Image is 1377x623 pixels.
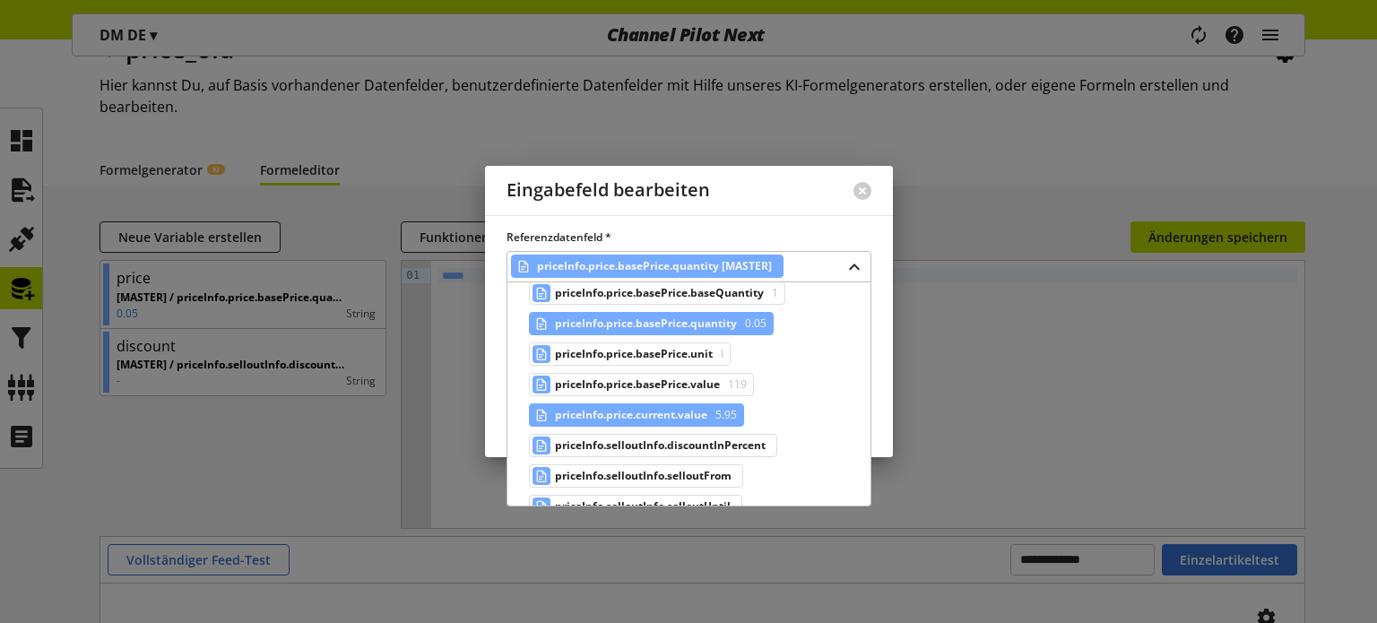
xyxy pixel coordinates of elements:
h2: Eingabefeld bearbeiten [507,180,710,201]
span: priceInfo.price.basePrice.baseQuantity [555,282,764,304]
span: priceInfo.selloutInfo.selloutFrom [555,465,732,487]
span: priceInfo.price.basePrice.value [555,374,720,395]
label: Referenzdatenfeld * [507,229,871,246]
span: priceInfo.selloutInfo.discountInPercent [555,435,766,456]
span: 0.05 [741,313,766,334]
span: priceInfo.price.basePrice.quantity [555,313,737,334]
span: 119 [724,374,747,395]
span: l [717,343,723,365]
span: priceInfo.price.basePrice.quantity [MASTER] [537,255,772,277]
span: priceInfo.selloutInfo.selloutUntil [555,496,731,517]
span: priceInfo.price.current.value [555,404,707,426]
span: 5.95 [712,404,737,426]
span: 1 [768,282,778,304]
span: priceInfo.price.basePrice.unit [555,343,713,365]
